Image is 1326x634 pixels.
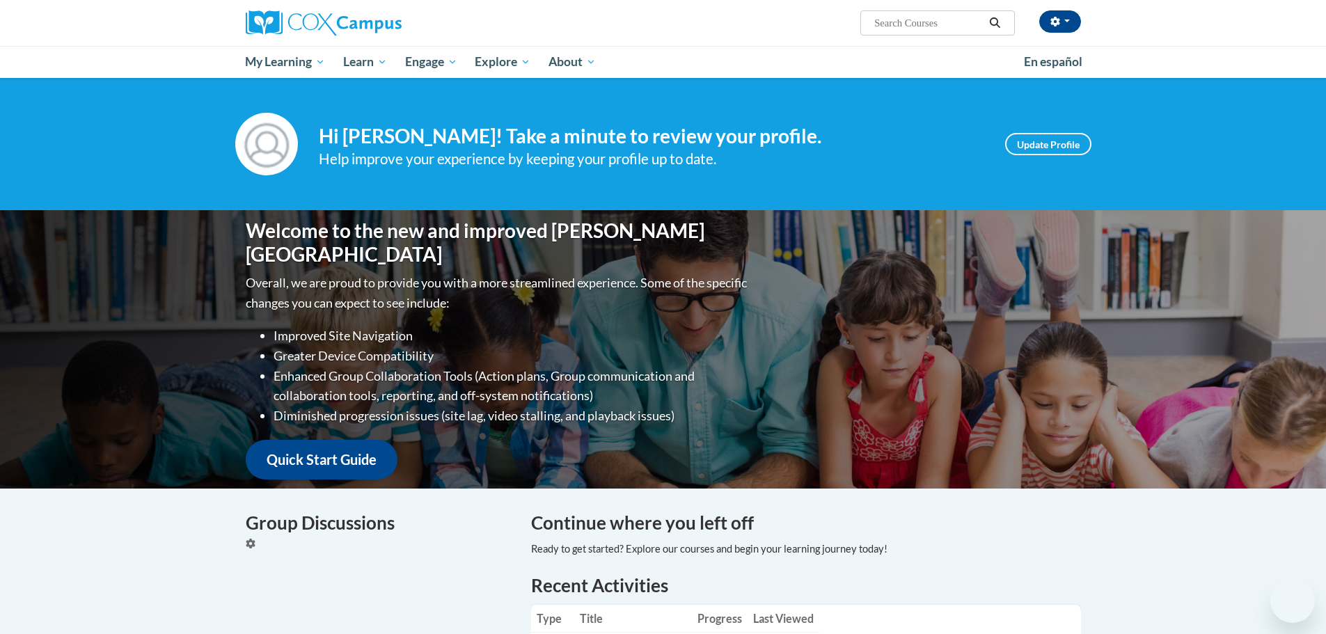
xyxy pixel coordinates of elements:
a: Engage [396,46,466,78]
button: Search [984,15,1005,31]
h4: Continue where you left off [531,509,1081,537]
span: Explore [475,54,530,70]
a: En español [1015,47,1091,77]
a: About [539,46,605,78]
a: Learn [334,46,396,78]
input: Search Courses [873,15,984,31]
p: Overall, we are proud to provide you with a more streamlined experience. Some of the specific cha... [246,273,750,313]
h1: Recent Activities [531,573,1081,598]
li: Greater Device Compatibility [274,346,750,366]
h1: Welcome to the new and improved [PERSON_NAME][GEOGRAPHIC_DATA] [246,219,750,266]
img: Profile Image [235,113,298,175]
th: Type [531,605,574,633]
div: Help improve your experience by keeping your profile up to date. [319,148,984,171]
th: Last Viewed [748,605,819,633]
span: About [548,54,596,70]
img: Cox Campus [246,10,402,35]
a: Cox Campus [246,10,510,35]
h4: Group Discussions [246,509,510,537]
iframe: Button to launch messaging window [1270,578,1315,623]
span: En español [1024,54,1082,69]
a: Quick Start Guide [246,440,397,480]
li: Diminished progression issues (site lag, video stalling, and playback issues) [274,406,750,426]
a: My Learning [237,46,335,78]
li: Improved Site Navigation [274,326,750,346]
li: Enhanced Group Collaboration Tools (Action plans, Group communication and collaboration tools, re... [274,366,750,406]
th: Title [574,605,692,633]
th: Progress [692,605,748,633]
a: Explore [466,46,539,78]
a: Update Profile [1005,133,1091,155]
span: Learn [343,54,387,70]
span: Engage [405,54,457,70]
span: My Learning [245,54,325,70]
div: Main menu [225,46,1102,78]
button: Account Settings [1039,10,1081,33]
h4: Hi [PERSON_NAME]! Take a minute to review your profile. [319,125,984,148]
